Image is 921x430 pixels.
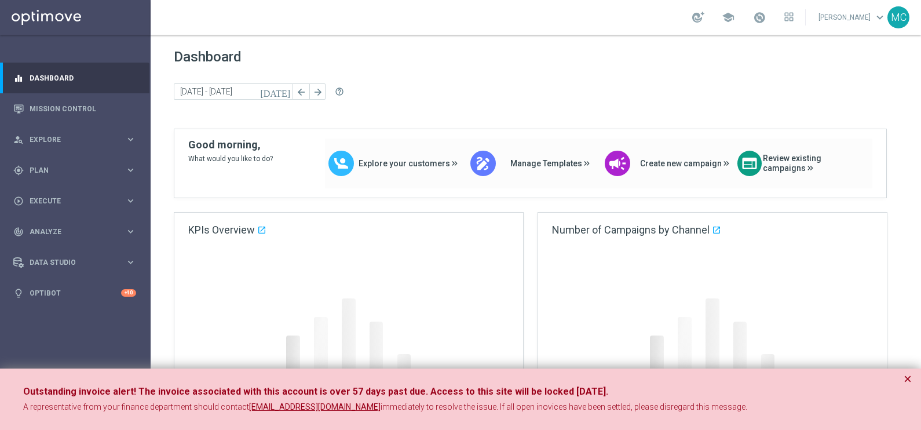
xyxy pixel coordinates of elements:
[13,289,137,298] button: lightbulb Optibot +10
[381,402,747,411] span: immediately to resolve the issue. If all open inovices have been settled, please disregard this m...
[13,134,125,145] div: Explore
[13,196,24,206] i: play_circle_outline
[121,289,136,297] div: +10
[13,73,24,83] i: equalizer
[13,165,125,176] div: Plan
[13,227,125,237] div: Analyze
[13,288,24,298] i: lightbulb
[125,165,136,176] i: keyboard_arrow_right
[13,278,136,308] div: Optibot
[30,63,136,93] a: Dashboard
[30,259,125,266] span: Data Studio
[13,165,24,176] i: gps_fixed
[30,278,121,308] a: Optibot
[13,196,137,206] button: play_circle_outline Execute keyboard_arrow_right
[125,134,136,145] i: keyboard_arrow_right
[30,198,125,205] span: Execute
[904,372,912,386] button: Close
[13,196,125,206] div: Execute
[30,228,125,235] span: Analyze
[13,227,24,237] i: track_changes
[23,386,608,397] strong: Outstanding invoice alert! The invoice associated with this account is over 57 days past due. Acc...
[722,11,734,24] span: school
[13,166,137,175] button: gps_fixed Plan keyboard_arrow_right
[249,402,381,413] a: [EMAIL_ADDRESS][DOMAIN_NAME]
[125,226,136,237] i: keyboard_arrow_right
[30,93,136,124] a: Mission Control
[13,63,136,93] div: Dashboard
[13,227,137,236] button: track_changes Analyze keyboard_arrow_right
[13,93,136,124] div: Mission Control
[887,6,909,28] div: MC
[30,136,125,143] span: Explore
[125,195,136,206] i: keyboard_arrow_right
[13,257,125,268] div: Data Studio
[13,135,137,144] button: person_search Explore keyboard_arrow_right
[23,402,249,411] span: A representative from your finance department should contact
[13,134,24,145] i: person_search
[30,167,125,174] span: Plan
[13,258,137,267] button: Data Studio keyboard_arrow_right
[13,74,137,83] button: equalizer Dashboard
[874,11,886,24] span: keyboard_arrow_down
[125,257,136,268] i: keyboard_arrow_right
[13,104,137,114] button: Mission Control
[817,9,887,26] a: [PERSON_NAME]keyboard_arrow_down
